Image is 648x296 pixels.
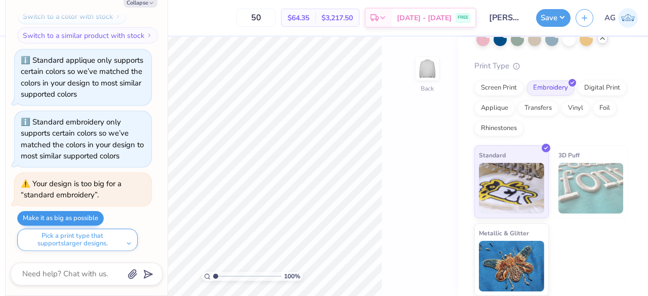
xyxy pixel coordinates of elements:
[17,211,104,226] button: Make it as big as possible
[604,12,616,24] span: AG
[561,101,590,116] div: Vinyl
[21,117,144,161] div: Standard embroidery only supports certain colors so we’ve matched the colors in your design to mo...
[479,228,529,238] span: Metallic & Glitter
[288,13,309,23] span: $64.35
[479,150,506,160] span: Standard
[17,229,138,251] button: Pick a print type that supportslarger designs.
[284,272,300,281] span: 100 %
[604,8,638,28] a: AG
[536,9,571,27] button: Save
[458,14,468,21] span: FREE
[21,179,121,200] div: Your design is too big for a “standard embroidery”.
[558,150,580,160] span: 3D Puff
[17,8,127,24] button: Switch to a color with stock
[115,13,121,19] img: Switch to a color with stock
[474,80,523,96] div: Screen Print
[578,80,627,96] div: Digital Print
[21,55,143,100] div: Standard applique only supports certain colors so we’ve matched the colors in your design to most...
[236,9,276,27] input: – –
[417,59,437,79] img: Back
[479,163,544,214] img: Standard
[481,8,531,28] input: Untitled Design
[593,101,617,116] div: Foil
[146,32,152,38] img: Switch to a similar product with stock
[321,13,353,23] span: $3,217.50
[618,8,638,28] img: Akshika Gurao
[526,80,575,96] div: Embroidery
[17,27,158,44] button: Switch to a similar product with stock
[421,84,434,93] div: Back
[397,13,452,23] span: [DATE] - [DATE]
[518,101,558,116] div: Transfers
[479,241,544,291] img: Metallic & Glitter
[474,101,515,116] div: Applique
[474,121,523,136] div: Rhinestones
[558,163,624,214] img: 3D Puff
[474,60,628,72] div: Print Type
